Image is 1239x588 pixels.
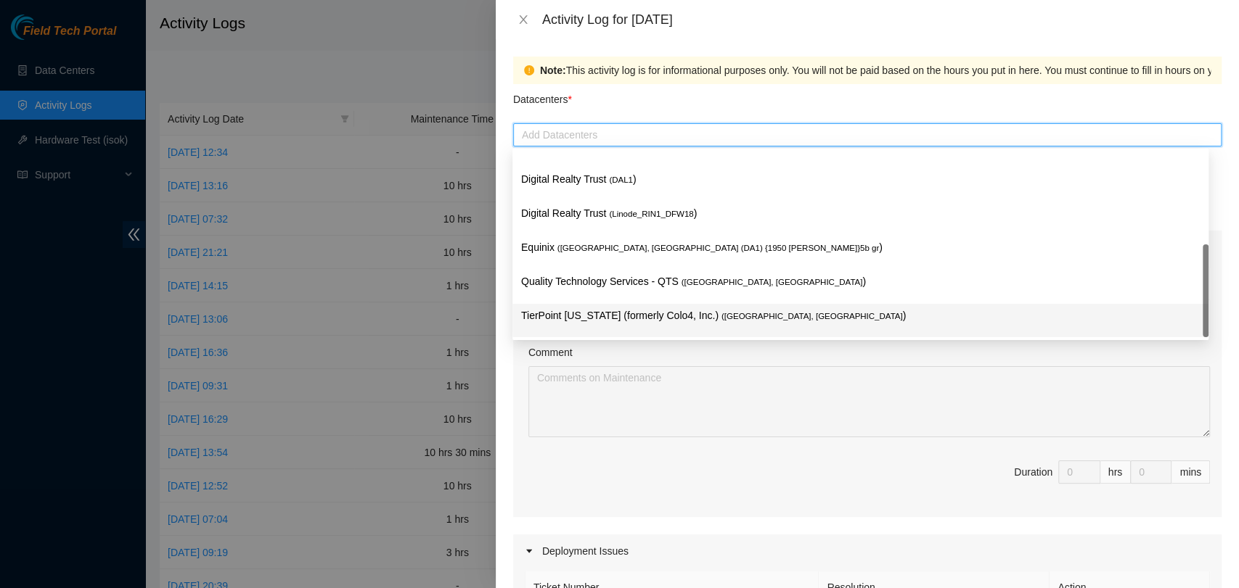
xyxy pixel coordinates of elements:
[513,13,533,27] button: Close
[521,239,1200,256] p: Equinix )
[1014,464,1052,480] div: Duration
[557,244,879,252] span: ( [GEOGRAPHIC_DATA], [GEOGRAPHIC_DATA] (DA1) {1950 [PERSON_NAME]}5b gr
[521,171,1200,188] p: Digital Realty Trust )
[513,534,1222,568] div: Deployment Issues
[524,65,534,75] span: exclamation-circle
[1171,460,1210,484] div: mins
[521,273,1200,290] p: Quality Technology Services - QTS )
[521,307,1200,324] p: TierPoint [US_STATE] (formerly Colo4, Inc.) )
[682,278,863,286] span: ( [GEOGRAPHIC_DATA], [GEOGRAPHIC_DATA]
[528,344,573,360] label: Comment
[528,366,1210,437] textarea: Comment
[609,210,693,218] span: ( Linode_RIN1_DFW18
[540,62,566,78] strong: Note:
[525,547,533,555] span: caret-right
[518,14,529,25] span: close
[513,84,572,107] p: Datacenters
[521,205,1200,222] p: Digital Realty Trust )
[721,312,903,320] span: ( [GEOGRAPHIC_DATA], [GEOGRAPHIC_DATA]
[609,175,633,184] span: ( DAL1
[542,12,1222,28] div: Activity Log for [DATE]
[1100,460,1131,484] div: hrs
